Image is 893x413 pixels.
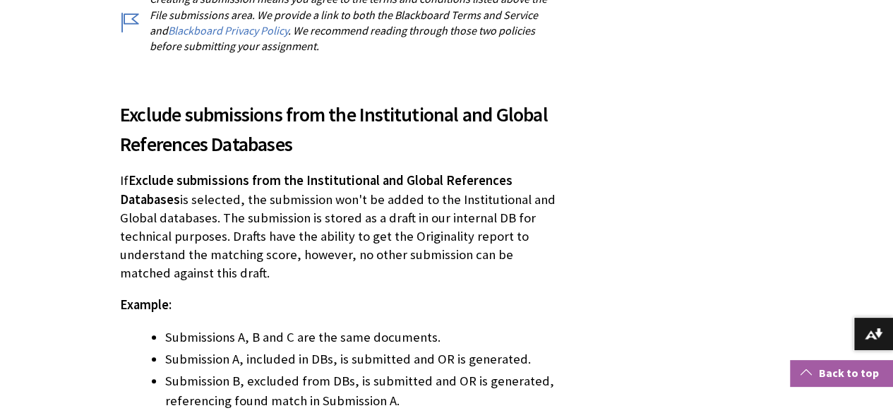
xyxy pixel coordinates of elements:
span: Exclude submissions from the Institutional and Global References Databases [120,172,513,207]
span: Exclude submissions from the Institutional and Global References Databases [120,100,564,159]
a: Blackboard Privacy Policy [168,23,288,38]
a: Back to top [790,360,893,386]
li: Submission B, excluded from DBs, is submitted and OR is generated, referencing found match in Sub... [165,371,564,411]
span: Example: [120,297,172,313]
li: Submissions A, B and C are the same documents. [165,328,564,347]
li: Submission A, included in DBs, is submitted and OR is generated. [165,349,564,369]
p: If is selected, the submission won't be added to the Institutional and Global databases. The subm... [120,172,564,282]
